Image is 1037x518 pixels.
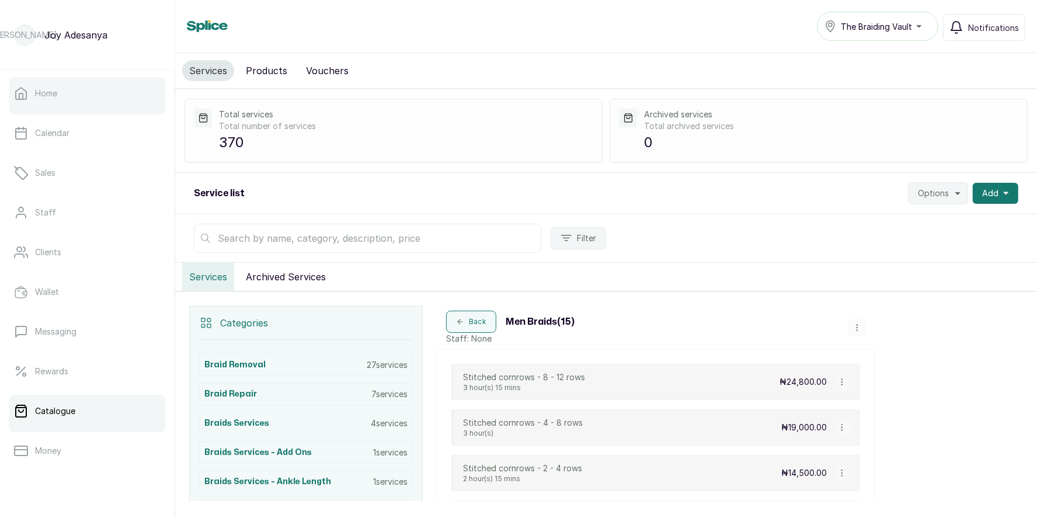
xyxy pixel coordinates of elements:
span: Options [918,187,949,199]
p: Archived services [644,109,1018,120]
p: 27 services [367,359,408,371]
p: 3 hour(s) [463,429,583,438]
h3: Braids Services - ankle length [204,476,331,488]
a: Calendar [9,117,165,150]
button: Archived Services [239,263,333,291]
a: Wallet [9,276,165,308]
p: Staff [35,207,56,218]
button: The Braiding Vault [817,12,938,41]
button: Notifications [943,14,1025,41]
p: Messaging [35,326,76,338]
a: Staff [9,196,165,229]
p: 3 hour(s) 15 mins [463,383,585,392]
span: Add [982,187,998,199]
p: Wallet [35,286,59,298]
p: Total archived services [644,120,1018,132]
p: Total services [219,109,593,120]
button: Vouchers [299,60,356,81]
a: Messaging [9,315,165,348]
p: ₦19,000.00 [781,422,827,433]
div: Stitched cornrows - 8 - 12 rows3 hour(s) 15 mins [463,371,585,392]
h3: Braid Removal [204,359,266,371]
p: 4 services [371,418,408,429]
a: Clients [9,236,165,269]
h3: Men Braids ( 15 ) [506,315,575,329]
p: 370 [219,132,593,153]
a: Sales [9,157,165,189]
button: Options [908,182,968,204]
p: Calendar [35,127,69,139]
p: Rewards [35,366,68,377]
p: 2 hour(s) 15 mins [463,474,582,484]
p: Home [35,88,57,99]
div: Stitched cornrows - 4 - 8 rows3 hour(s) [463,417,583,438]
p: Stitched cornrows - 2 - 4 rows [463,463,582,474]
button: Add [973,183,1018,204]
input: Search by name, category, description, price [194,224,541,253]
a: Catalogue [9,395,165,427]
p: 1 services [373,476,408,488]
button: Services [182,60,234,81]
span: The Braiding Vault [841,20,912,33]
h3: Braid Repair [204,388,257,400]
p: Categories [220,316,268,330]
p: ₦24,800.00 [780,376,827,388]
p: Clients [35,246,61,258]
h3: Braids Services [204,418,269,429]
p: Money [35,445,61,457]
a: Reports [9,474,165,507]
button: Filter [551,227,606,249]
p: 0 [644,132,1018,153]
p: 7 services [371,388,408,400]
p: Stitched cornrows - 4 - 8 rows [463,417,583,429]
p: Catalogue [35,405,75,417]
p: 1 services [373,447,408,458]
p: Joy Adesanya [44,28,107,42]
p: ₦14,500.00 [781,467,827,479]
p: Staff: None [446,333,575,345]
button: Back [446,311,496,333]
a: Home [9,77,165,110]
span: Notifications [968,22,1019,34]
p: Total number of services [219,120,593,132]
h2: Service list [194,186,245,200]
a: Rewards [9,355,165,388]
button: Services [182,263,234,291]
p: Stitched cornrows - 8 - 12 rows [463,371,585,383]
div: Stitched cornrows - 2 - 4 rows2 hour(s) 15 mins [463,463,582,484]
span: Filter [577,232,596,244]
a: Money [9,434,165,467]
h3: Braids Services - add ons [204,447,312,458]
p: Sales [35,167,55,179]
button: Products [239,60,294,81]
